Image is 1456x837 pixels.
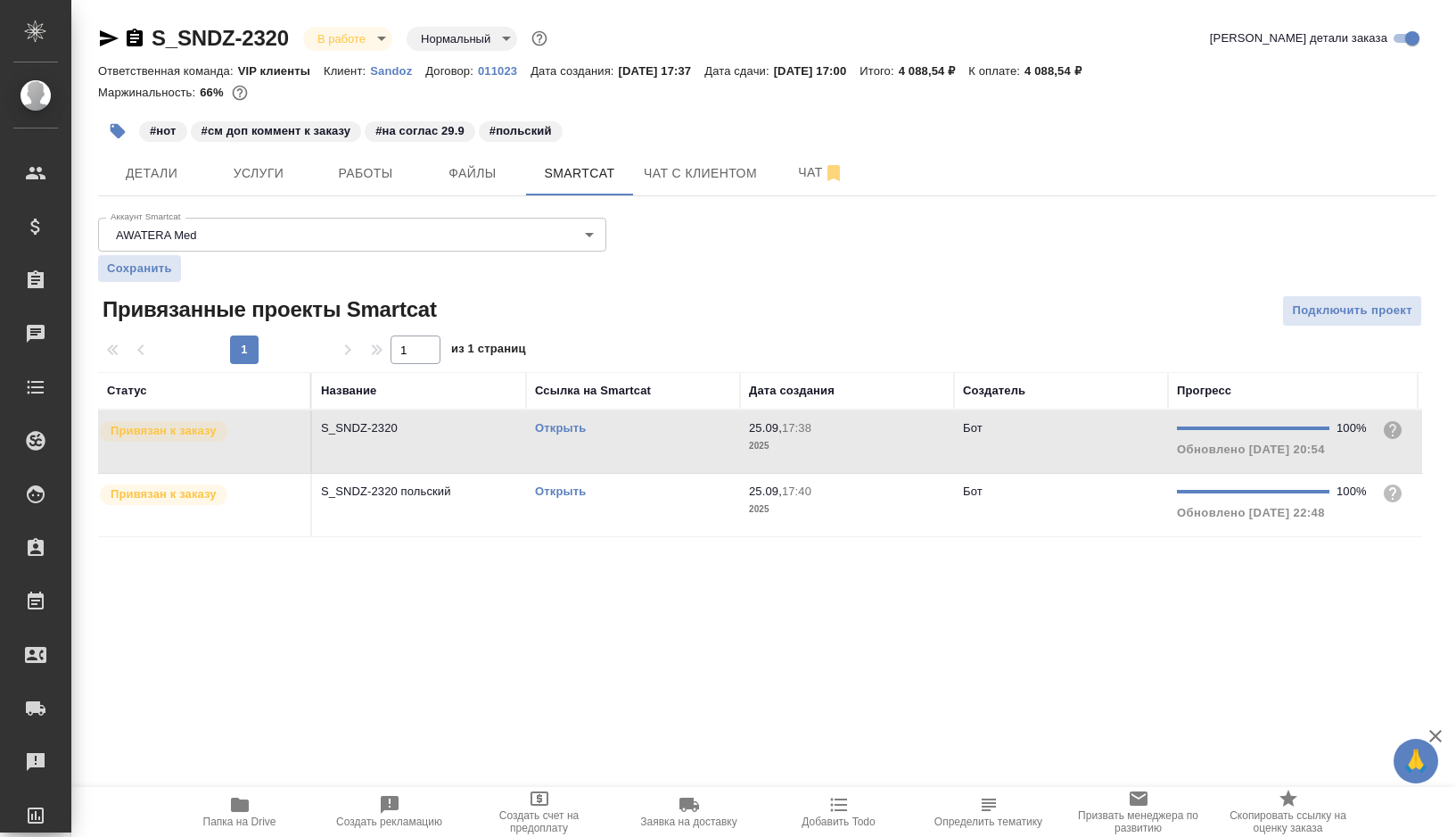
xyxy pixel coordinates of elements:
[165,787,315,837] button: Папка на Drive
[968,64,1024,78] p: К оплате:
[430,162,515,185] span: Файлы
[137,122,189,137] span: нот
[1074,809,1203,834] span: Призвать менеджера по развитию
[111,422,217,440] p: Привязан к заказу
[1213,787,1363,837] button: Скопировать ссылку на оценку заказа
[782,485,811,498] p: 17:40
[324,64,370,78] p: Клиент:
[860,64,898,78] p: Итого:
[189,122,364,137] span: см доп коммент к заказу
[109,162,194,185] span: Детали
[531,64,618,78] p: Дата создания:
[640,816,736,828] span: Заявка на доставку
[465,787,614,837] button: Создать счет на предоплату
[1177,382,1231,400] div: Прогресс
[782,421,811,435] p: 17:38
[336,816,442,828] span: Создать рекламацию
[107,260,172,278] span: Сохранить
[98,112,137,151] button: Добавить тэг
[1210,29,1387,47] span: [PERSON_NAME] детали заказа
[312,31,371,46] button: В работе
[98,86,200,99] p: Маржинальность:
[303,27,392,51] div: В работе
[228,81,251,104] button: 1154.10 RUB;
[749,485,782,498] p: 25.09,
[98,255,181,282] button: Сохранить
[749,421,782,435] p: 25.09,
[749,437,945,455] p: 2025
[1282,295,1422,327] button: Подключить проект
[98,218,606,252] div: AWATERA Med
[614,787,764,837] button: Заявка на доставку
[321,419,517,437] p: S_SNDZ-2320
[202,122,351,140] p: #см доп коммент к заказу
[802,816,875,828] span: Добавить Todo
[98,28,119,49] button: Скопировать ссылку для ЯМессенджера
[111,485,217,503] p: Привязан к заказу
[1337,483,1368,501] div: 100%
[98,295,437,324] span: Привязанные проекты Smartcat
[934,816,1042,828] span: Определить тематику
[963,382,1025,400] div: Создатель
[321,382,376,400] div: Название
[375,122,465,140] p: #на соглас 29.9
[107,382,147,400] div: Статус
[528,27,551,50] button: Доп статусы указывают на важность/срочность заказа
[1064,787,1213,837] button: Призвать менеджера по развитию
[749,501,945,518] p: 2025
[1401,742,1431,780] span: 🙏
[764,787,914,837] button: Добавить Todo
[1024,64,1095,78] p: 4 088,54 ₽
[98,64,238,78] p: Ответственная команда:
[1292,301,1412,321] span: Подключить проект
[774,64,860,78] p: [DATE] 17:00
[778,162,864,184] span: Чат
[489,122,552,140] p: #польский
[124,28,145,49] button: Скопировать ссылку
[238,64,324,78] p: VIP клиенты
[537,162,622,185] span: Smartcat
[535,382,651,400] div: Ссылка на Smartcat
[1224,809,1353,834] span: Скопировать ссылку на оценку заказа
[749,382,835,400] div: Дата создания
[914,787,1064,837] button: Определить тематику
[644,162,757,185] span: Чат с клиентом
[415,31,496,46] button: Нормальный
[477,122,564,137] span: польский
[451,338,526,364] span: из 1 страниц
[216,162,301,185] span: Услуги
[323,162,408,185] span: Работы
[321,483,517,501] p: S_SNDZ-2320 польский
[425,64,478,78] p: Договор:
[823,162,844,184] svg: Отписаться
[1177,506,1325,519] span: Обновлено [DATE] 22:48
[370,62,425,78] a: Sandoz
[619,64,705,78] p: [DATE] 17:37
[899,64,969,78] p: 4 088,54 ₽
[704,64,773,78] p: Дата сдачи:
[478,62,531,78] a: 011023
[535,485,586,498] a: Открыть
[963,421,983,435] p: Бот
[963,485,983,498] p: Бот
[111,228,202,243] button: AWATERA Med
[315,787,465,837] button: Создать рекламацию
[152,26,289,50] a: S_SNDZ-2320
[200,86,227,99] p: 66%
[475,809,604,834] span: Создать счет на предоплату
[1394,739,1438,783] button: 🙏
[407,27,517,51] div: В работе
[203,816,276,828] span: Папка на Drive
[1337,419,1368,437] div: 100%
[150,122,177,140] p: #нот
[478,64,531,78] p: 011023
[535,421,586,435] a: Открыть
[1177,443,1325,456] span: Обновлено [DATE] 20:54
[370,64,425,78] p: Sandoz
